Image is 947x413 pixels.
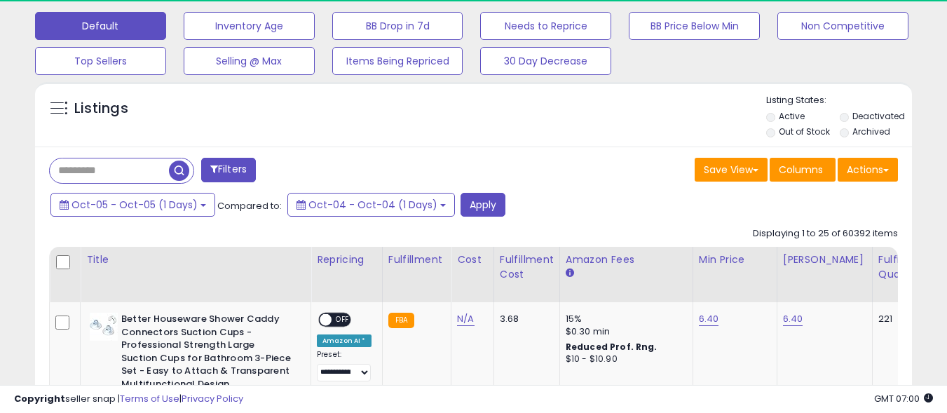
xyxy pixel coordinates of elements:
button: Columns [770,158,836,182]
button: BB Price Below Min [629,12,760,40]
div: seller snap | | [14,393,243,406]
div: 15% [566,313,682,325]
label: Out of Stock [779,126,830,137]
button: Selling @ Max [184,47,315,75]
p: Listing States: [766,94,912,107]
button: Oct-05 - Oct-05 (1 Days) [50,193,215,217]
div: Displaying 1 to 25 of 60392 items [753,227,898,241]
span: Oct-05 - Oct-05 (1 Days) [71,198,198,212]
h5: Listings [74,99,128,119]
div: Amazon Fees [566,252,687,267]
a: 6.40 [699,312,719,326]
a: N/A [457,312,474,326]
label: Archived [852,126,890,137]
strong: Copyright [14,392,65,405]
button: Oct-04 - Oct-04 (1 Days) [287,193,455,217]
label: Active [779,110,805,122]
span: OFF [332,314,354,326]
b: Better Houseware Shower Caddy Connectors Suction Cups - Professional Strength Large Suction Cups ... [121,313,292,394]
div: [PERSON_NAME] [783,252,866,267]
div: $0.30 min [566,325,682,338]
button: Inventory Age [184,12,315,40]
div: $10 - $10.90 [566,353,682,365]
a: 6.40 [783,312,803,326]
button: Filters [201,158,256,182]
button: Save View [695,158,768,182]
button: BB Drop in 7d [332,12,463,40]
button: Items Being Repriced [332,47,463,75]
b: Reduced Prof. Rng. [566,341,658,353]
span: Columns [779,163,823,177]
div: Fulfillment Cost [500,252,554,282]
button: Top Sellers [35,47,166,75]
button: Apply [461,193,505,217]
a: Privacy Policy [182,392,243,405]
div: 3.68 [500,313,549,325]
span: Compared to: [217,199,282,212]
img: 316PWST6GNL._SL40_.jpg [90,313,118,341]
div: Fulfillment [388,252,445,267]
div: Title [86,252,305,267]
small: Amazon Fees. [566,267,574,280]
div: 221 [878,313,922,325]
button: Default [35,12,166,40]
a: Terms of Use [120,392,179,405]
span: Oct-04 - Oct-04 (1 Days) [308,198,437,212]
button: Needs to Reprice [480,12,611,40]
div: Cost [457,252,488,267]
button: Non Competitive [777,12,908,40]
div: Preset: [317,350,372,381]
span: 2025-10-6 07:00 GMT [874,392,933,405]
small: FBA [388,313,414,328]
div: Repricing [317,252,376,267]
label: Deactivated [852,110,905,122]
div: Amazon AI * [317,334,372,347]
button: Actions [838,158,898,182]
div: Fulfillable Quantity [878,252,927,282]
div: Min Price [699,252,771,267]
button: 30 Day Decrease [480,47,611,75]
